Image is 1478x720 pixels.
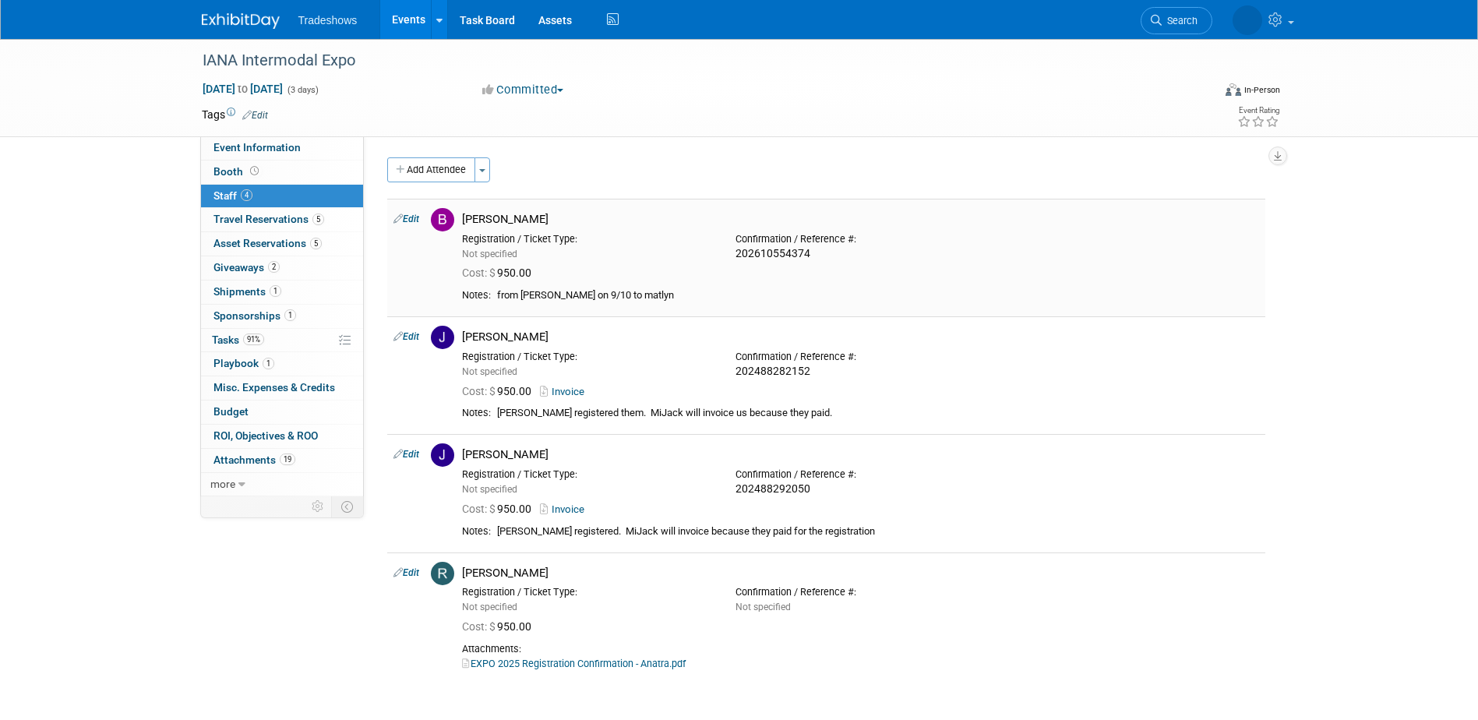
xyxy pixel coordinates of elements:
span: Attachments [213,454,295,466]
span: Giveaways [213,261,280,274]
span: Budget [213,405,249,418]
div: 202610554374 [735,247,986,261]
a: Travel Reservations5 [201,208,363,231]
div: Registration / Ticket Type: [462,586,712,598]
span: Playbook [213,357,274,369]
span: [DATE] [DATE] [202,82,284,96]
a: ROI, Objectives & ROO [201,425,363,448]
button: Add Attendee [387,157,475,182]
div: Notes: [462,525,491,538]
div: In-Person [1243,84,1280,96]
span: Asset Reservations [213,237,322,249]
a: Edit [242,110,268,121]
span: Not specified [462,484,517,495]
div: [PERSON_NAME] registered them. MiJack will invoice us because they paid. [497,407,1259,420]
span: Cost: $ [462,503,497,515]
div: Attachments: [462,643,1259,655]
a: Edit [393,449,419,460]
a: Tasks91% [201,329,363,352]
span: Not specified [462,602,517,612]
div: [PERSON_NAME] [462,212,1259,227]
img: R.jpg [431,562,454,585]
span: 5 [310,238,322,249]
div: Confirmation / Reference #: [735,586,986,598]
span: 950.00 [462,503,538,515]
div: Confirmation / Reference #: [735,468,986,481]
div: Event Format [1120,81,1281,104]
div: [PERSON_NAME] [462,447,1259,462]
img: B.jpg [431,208,454,231]
a: Sponsorships1 [201,305,363,328]
div: from [PERSON_NAME] on 9/10 to matlyn [497,289,1259,302]
div: Notes: [462,289,491,302]
img: J.jpg [431,326,454,349]
span: to [235,83,250,95]
div: Confirmation / Reference #: [735,233,986,245]
img: ExhibitDay [202,13,280,29]
span: more [210,478,235,490]
div: 202488282152 [735,365,986,379]
span: Not specified [462,249,517,259]
a: Booth [201,161,363,184]
div: Registration / Ticket Type: [462,351,712,363]
span: Booth [213,165,262,178]
td: Tags [202,107,268,122]
button: Committed [477,82,570,98]
div: 202488292050 [735,482,986,496]
a: Playbook1 [201,352,363,376]
a: Attachments19 [201,449,363,472]
a: Invoice [540,503,591,515]
span: Not specified [735,602,791,612]
span: 950.00 [462,620,538,633]
a: Staff4 [201,185,363,208]
span: 1 [270,285,281,297]
span: Tradeshows [298,14,358,26]
span: 1 [284,309,296,321]
span: 91% [243,334,264,345]
span: 19 [280,454,295,465]
span: 950.00 [462,266,538,279]
div: [PERSON_NAME] [462,330,1259,344]
td: Personalize Event Tab Strip [305,496,332,517]
a: Event Information [201,136,363,160]
div: Registration / Ticket Type: [462,468,712,481]
img: Kay Reynolds [1233,5,1262,35]
a: Asset Reservations5 [201,232,363,256]
a: Edit [393,214,419,224]
span: Booth not reserved yet [247,165,262,177]
span: Travel Reservations [213,213,324,225]
span: 2 [268,261,280,273]
div: [PERSON_NAME] registered. MiJack will invoice because they paid for the registration [497,525,1259,538]
div: Notes: [462,407,491,419]
a: EXPO 2025 Registration Confirmation - Anatra.pdf [462,658,686,669]
a: Invoice [540,386,591,397]
div: IANA Intermodal Expo [197,47,1189,75]
a: Budget [201,401,363,424]
span: 4 [241,189,252,201]
span: Staff [213,189,252,202]
img: J.jpg [431,443,454,467]
a: Edit [393,331,419,342]
span: (3 days) [286,85,319,95]
span: Search [1162,15,1198,26]
span: 950.00 [462,385,538,397]
img: Format-Inperson.png [1226,83,1241,96]
span: Sponsorships [213,309,296,322]
a: Misc. Expenses & Credits [201,376,363,400]
span: Cost: $ [462,385,497,397]
span: Shipments [213,285,281,298]
a: more [201,473,363,496]
a: Giveaways2 [201,256,363,280]
span: Misc. Expenses & Credits [213,381,335,394]
div: Event Rating [1237,107,1279,115]
td: Toggle Event Tabs [331,496,363,517]
a: Edit [393,567,419,578]
div: [PERSON_NAME] [462,566,1259,581]
div: Confirmation / Reference #: [735,351,986,363]
a: Shipments1 [201,281,363,304]
span: 1 [263,358,274,369]
span: ROI, Objectives & ROO [213,429,318,442]
span: Cost: $ [462,620,497,633]
a: Search [1141,7,1212,34]
span: Event Information [213,141,301,154]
